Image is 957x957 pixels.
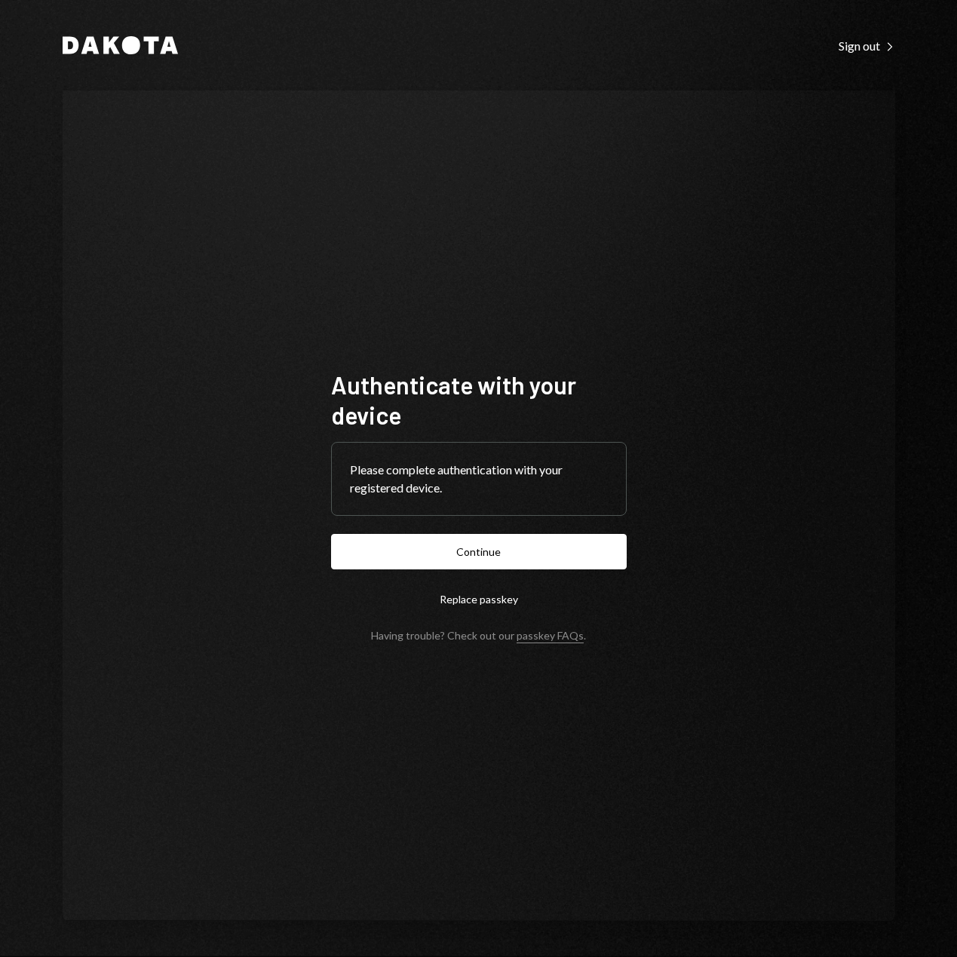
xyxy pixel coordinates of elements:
[839,38,895,54] div: Sign out
[517,629,584,643] a: passkey FAQs
[371,629,586,642] div: Having trouble? Check out our .
[350,461,608,497] div: Please complete authentication with your registered device.
[331,534,627,569] button: Continue
[331,581,627,617] button: Replace passkey
[839,37,895,54] a: Sign out
[331,370,627,430] h1: Authenticate with your device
